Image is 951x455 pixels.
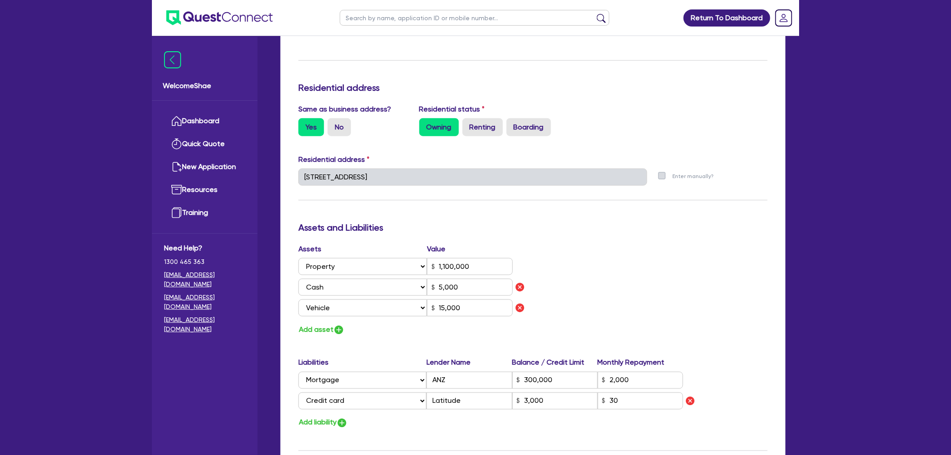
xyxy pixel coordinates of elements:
img: icon remove asset liability [515,303,525,313]
img: icon-menu-close [164,51,181,68]
a: [EMAIL_ADDRESS][DOMAIN_NAME] [164,293,245,312]
span: Welcome Shae [163,80,247,91]
img: icon remove asset liability [515,282,525,293]
a: Dashboard [164,110,245,133]
a: [EMAIL_ADDRESS][DOMAIN_NAME] [164,315,245,334]
a: Training [164,201,245,224]
label: Residential address [298,154,369,165]
label: Monthly Repayment [598,357,683,368]
label: Same as business address? [298,104,391,115]
img: icon remove asset liability [685,396,696,406]
input: Balance / Credit Limit [512,393,598,410]
label: Boarding [507,118,551,136]
label: Owning [419,118,459,136]
input: Value [427,258,513,275]
input: Monthly Repayment [598,393,683,410]
button: Add asset [298,324,345,336]
h3: Assets and Liabilities [298,222,768,233]
label: Residential status [419,104,485,115]
input: Value [427,279,513,296]
label: Assets [298,244,427,254]
img: icon-add [333,325,344,335]
a: [EMAIL_ADDRESS][DOMAIN_NAME] [164,270,245,289]
a: New Application [164,156,245,178]
label: Balance / Credit Limit [512,357,598,368]
label: Value [427,244,445,254]
a: Resources [164,178,245,201]
span: 1300 465 363 [164,257,245,267]
input: Balance / Credit Limit [512,372,598,389]
input: Value [427,299,513,317]
img: new-application [171,161,182,172]
label: Liabilities [298,357,427,368]
input: Lender Name [427,393,512,410]
img: quest-connect-logo-blue [166,10,273,25]
label: Lender Name [427,357,512,368]
img: resources [171,184,182,195]
label: No [328,118,351,136]
input: Search by name, application ID or mobile number... [340,10,609,26]
input: Monthly Repayment [598,372,683,389]
button: Add liability [298,417,348,429]
label: Enter manually? [673,172,714,181]
input: Lender Name [427,372,512,389]
h3: Residential address [298,82,768,93]
a: Dropdown toggle [772,6,795,30]
span: Need Help? [164,243,245,254]
a: Return To Dashboard [684,9,770,27]
img: training [171,207,182,218]
a: Quick Quote [164,133,245,156]
img: quick-quote [171,138,182,149]
label: Yes [298,118,324,136]
img: icon-add [337,418,347,428]
label: Renting [462,118,503,136]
